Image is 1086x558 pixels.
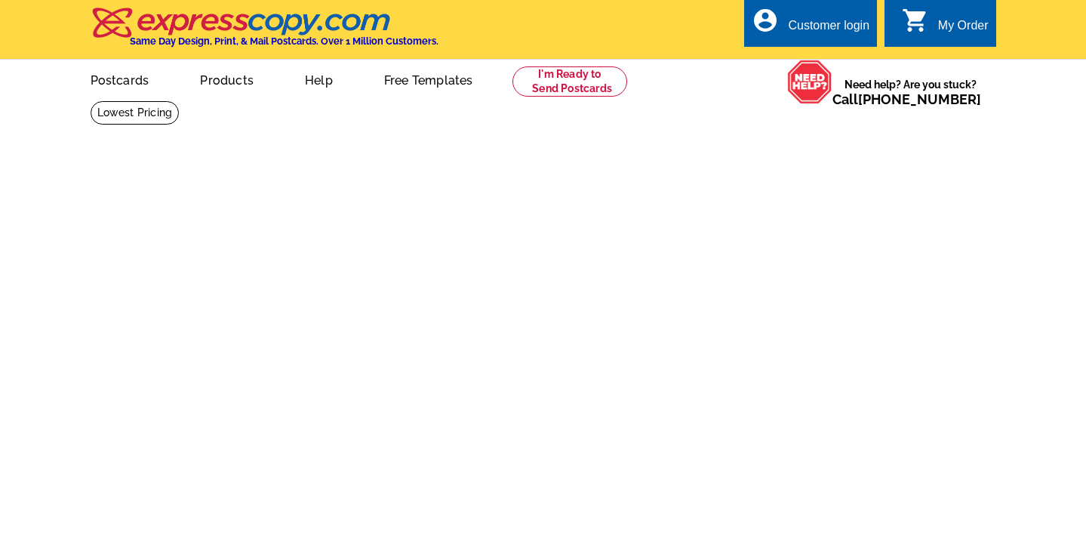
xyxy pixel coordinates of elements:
a: [PHONE_NUMBER] [858,91,981,107]
a: Help [281,61,357,97]
i: shopping_cart [902,7,929,34]
h4: Same Day Design, Print, & Mail Postcards. Over 1 Million Customers. [130,35,438,47]
a: Same Day Design, Print, & Mail Postcards. Over 1 Million Customers. [91,18,438,47]
span: Call [832,91,981,107]
div: My Order [938,19,989,40]
a: Free Templates [360,61,497,97]
a: shopping_cart My Order [902,17,989,35]
a: account_circle Customer login [752,17,869,35]
a: Products [176,61,278,97]
img: help [787,60,832,104]
div: Customer login [788,19,869,40]
i: account_circle [752,7,779,34]
a: Postcards [66,61,174,97]
span: Need help? Are you stuck? [832,77,989,107]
